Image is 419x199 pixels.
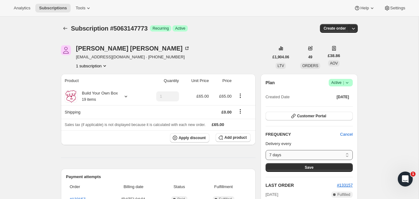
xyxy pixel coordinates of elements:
[66,174,251,180] h2: Payment attempts
[14,6,30,11] span: Analytics
[277,64,284,68] span: LTV
[216,133,250,142] button: Add product
[360,6,369,11] span: Help
[82,97,96,102] small: 19 items
[61,74,143,88] th: Product
[302,64,318,68] span: ORDERS
[266,182,337,188] h2: LAST ORDER
[333,93,353,101] button: [DATE]
[330,61,338,66] span: AOV
[35,4,71,12] button: Subscriptions
[390,6,405,11] span: Settings
[235,92,245,99] button: Product actions
[200,184,247,190] span: Fulfillment
[109,184,158,190] span: Billing date
[337,95,349,99] span: [DATE]
[308,55,312,60] span: 49
[297,114,326,119] span: Customer Portal
[76,54,190,60] span: [EMAIL_ADDRESS][DOMAIN_NAME] · [PHONE_NUMBER]
[343,80,344,85] span: |
[76,6,85,11] span: Tools
[266,112,353,120] button: Customer Portal
[39,6,67,11] span: Subscriptions
[266,163,353,172] button: Save
[65,123,206,127] span: Sales tax (if applicable) is not displayed because it is calculated with each new order.
[266,80,275,86] h2: Plan
[181,74,211,88] th: Unit Price
[66,180,107,194] th: Order
[266,94,290,100] span: Created Date
[61,24,70,33] button: Subscriptions
[71,25,147,32] span: Subscription #5063147773
[320,24,350,33] button: Create order
[219,94,232,99] span: £65.00
[197,94,209,99] span: £65.00
[340,131,353,138] span: Cancel
[266,192,278,198] span: [DATE]
[380,4,409,12] button: Settings
[10,4,34,12] button: Analytics
[235,108,245,115] button: Shipping actions
[175,26,185,31] span: Active
[61,105,143,119] th: Shipping
[72,4,95,12] button: Tools
[170,133,210,143] button: Apply discount
[272,55,289,60] span: £1,904.06
[337,183,353,187] a: #133157
[143,74,181,88] th: Quantity
[269,53,293,61] button: £1,904.06
[304,53,316,61] button: 49
[324,26,346,31] span: Create order
[152,26,169,31] span: Recurring
[350,4,379,12] button: Help
[224,135,247,140] span: Add product
[222,110,232,114] span: £0.00
[266,141,353,147] p: Delivery every
[411,172,416,177] span: 1
[212,122,224,127] span: £65.00
[331,80,350,86] span: Active
[337,129,357,139] button: Cancel
[328,53,340,59] span: £38.86
[77,90,118,103] div: Build Your Own Box
[398,172,413,187] iframe: Intercom live chat
[162,184,196,190] span: Status
[179,135,206,140] span: Apply discount
[61,45,71,55] span: Frances Bermingham
[76,45,190,51] div: [PERSON_NAME] [PERSON_NAME]
[211,74,234,88] th: Price
[337,182,353,188] button: #133157
[76,63,108,69] button: Product actions
[305,165,313,170] span: Save
[337,192,350,197] span: Fulfilled
[65,90,77,103] img: product img
[266,131,340,138] h2: FREQUENCY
